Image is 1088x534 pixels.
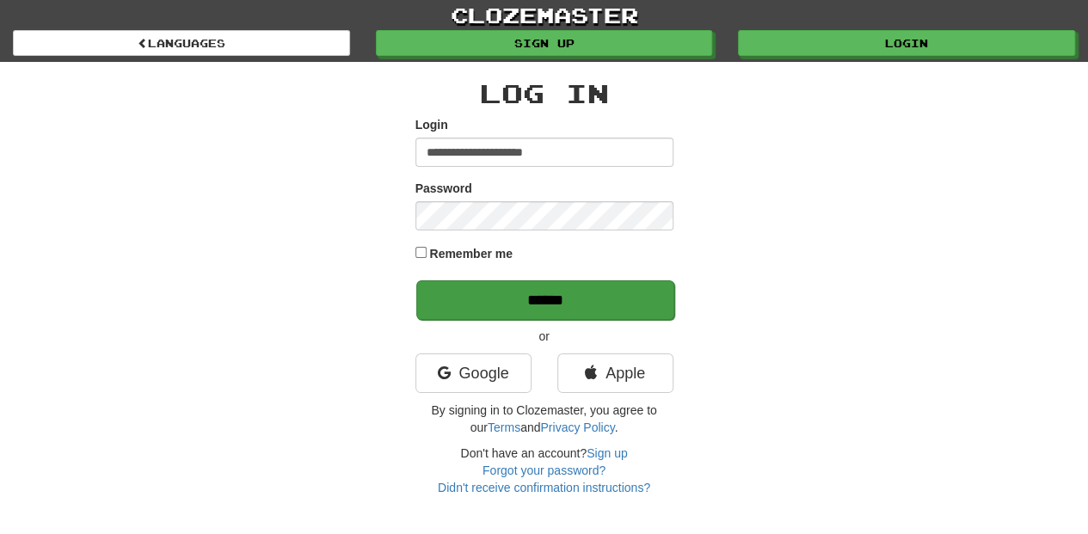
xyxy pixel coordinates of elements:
[415,445,673,496] div: Don't have an account?
[13,30,350,56] a: Languages
[415,116,448,133] label: Login
[438,481,650,494] a: Didn't receive confirmation instructions?
[483,463,605,477] a: Forgot your password?
[415,180,472,197] label: Password
[557,353,673,393] a: Apple
[429,245,513,262] label: Remember me
[738,30,1075,56] a: Login
[415,402,673,436] p: By signing in to Clozemaster, you agree to our and .
[540,420,614,434] a: Privacy Policy
[587,446,627,460] a: Sign up
[376,30,713,56] a: Sign up
[415,353,532,393] a: Google
[488,420,520,434] a: Terms
[415,79,673,107] h2: Log In
[415,328,673,345] p: or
